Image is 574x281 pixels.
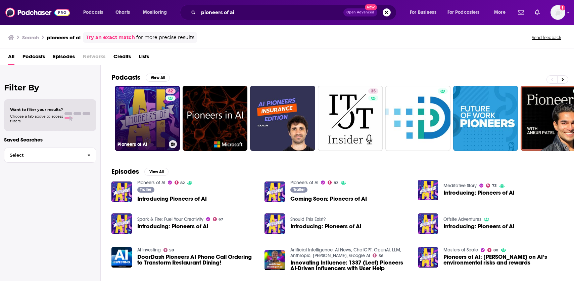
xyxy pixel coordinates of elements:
a: Try an exact match [86,34,135,41]
div: Search podcasts, credits, & more... [186,5,403,20]
a: 80 [487,248,498,252]
button: View All [146,74,170,82]
p: Saved Searches [4,136,96,143]
button: open menu [138,7,176,18]
button: Select [4,148,96,163]
img: DoorDash Pioneers AI Phone Call Ordering to Transform Restaurant Dining! [111,247,132,268]
h2: Episodes [111,167,139,176]
span: Trailer [293,188,305,192]
img: Introducing Pioneers of AI [111,182,132,202]
img: Coming Soon: Pioneers of AI [265,182,285,202]
a: Introducing: Pioneers of AI [443,190,515,196]
img: User Profile [551,5,565,20]
a: Credits [113,51,131,65]
img: Introducing: Pioneers of AI [418,213,438,234]
a: Introducing: Pioneers of AI [443,224,515,229]
input: Search podcasts, credits, & more... [198,7,343,18]
a: Should This Exist? [290,216,326,222]
a: Coming Soon: Pioneers of AI [290,196,367,202]
span: Monitoring [143,8,167,17]
a: Pioneers of AI [137,180,165,186]
h2: Podcasts [111,73,140,82]
span: Podcasts [83,8,103,17]
a: Masters of Scale [443,247,478,253]
span: Networks [83,51,105,65]
span: 82 [168,88,173,95]
a: 50 [163,248,174,252]
h3: Pioneers of AI [117,142,166,147]
a: Podcasts [22,51,45,65]
a: 82 [165,88,176,94]
button: open menu [405,7,445,18]
svg: Add a profile image [560,5,565,10]
img: Introducing: Pioneers of AI [111,213,132,234]
button: Send feedback [530,35,563,40]
button: Show profile menu [551,5,565,20]
a: 35 [368,88,378,94]
button: open menu [79,7,112,18]
span: Pioneers of AI: [PERSON_NAME] on AI’s environmental risks and rewards [443,254,563,266]
a: DoorDash Pioneers AI Phone Call Ordering to Transform Restaurant Dining! [137,254,257,266]
span: Charts [115,8,130,17]
span: 67 [219,218,223,221]
span: 73 [492,184,497,187]
span: Introducing: Pioneers of AI [137,224,208,229]
a: Artificial Intelligence: AI News, ChatGPT, OpenAI, LLM, Anthropic, Claude, Google AI [290,247,401,258]
span: for more precise results [136,34,194,41]
a: Pioneers of AI: Reid Hoffman on AI’s environmental risks and rewards [418,247,438,268]
span: Trailer [140,188,151,192]
span: Open Advanced [346,11,374,14]
h2: Filter By [4,83,96,92]
span: 82 [180,182,185,185]
img: Innovating Influence: 1337 (Leet) Pioneers AI-Driven Influencers with User Help [265,250,285,271]
a: PodcastsView All [111,73,170,82]
span: Want to filter your results? [10,107,63,112]
span: 56 [379,254,383,257]
span: Innovating Influence: 1337 (Leet) Pioneers AI-Driven Influencers with User Help [290,260,410,271]
span: More [494,8,506,17]
h3: Search [22,34,39,41]
a: Show notifications dropdown [515,7,527,18]
a: Spark & Fire: Fuel Your Creativity [137,216,203,222]
button: Open AdvancedNew [343,8,377,16]
span: For Podcasters [447,8,480,17]
a: Introducing: Pioneers of AI [290,224,362,229]
span: 35 [371,88,376,95]
a: 82 [328,180,338,185]
a: 73 [486,184,497,188]
a: 67 [213,217,224,221]
img: Introducing: Pioneers of AI [418,180,438,200]
a: Meditative Story [443,183,477,189]
span: Logged in as inkhouseNYC [551,5,565,20]
a: Pioneers of AI: Reid Hoffman on AI’s environmental risks and rewards [443,254,563,266]
span: Select [4,153,82,157]
button: open menu [489,7,514,18]
a: Pioneers of AI [290,180,318,186]
a: Introducing Pioneers of AI [137,196,207,202]
img: Introducing: Pioneers of AI [265,213,285,234]
a: AI Investing [137,247,161,253]
a: 56 [373,253,383,257]
img: Podchaser - Follow, Share and Rate Podcasts [5,6,70,19]
a: Episodes [53,51,75,65]
a: Offsite Adventures [443,216,481,222]
a: All [8,51,14,65]
button: View All [144,168,169,176]
span: Lists [139,51,149,65]
span: 82 [334,182,338,185]
a: Show notifications dropdown [532,7,542,18]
